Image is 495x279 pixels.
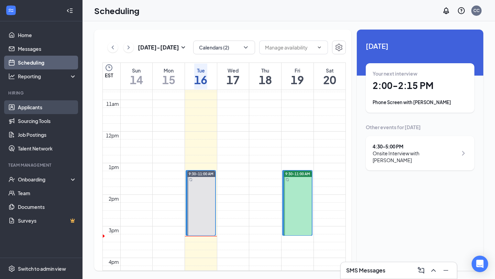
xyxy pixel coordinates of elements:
[457,7,465,15] svg: QuestionInfo
[18,42,77,56] a: Messages
[108,42,118,53] button: ChevronLeft
[193,63,209,90] a: September 16, 2025
[105,72,113,79] span: EST
[18,114,77,128] a: Sourcing Tools
[179,43,187,52] svg: SmallChevronDown
[18,200,77,214] a: Documents
[373,70,467,77] div: Your next interview
[417,266,425,275] svg: ComposeMessage
[8,7,14,14] svg: WorkstreamLogo
[473,8,480,13] div: CC
[125,43,132,52] svg: ChevronRight
[317,45,322,50] svg: ChevronDown
[18,100,77,114] a: Applicants
[259,67,272,74] div: Thu
[323,67,336,74] div: Sat
[130,67,143,74] div: Sun
[459,149,467,157] svg: ChevronRight
[291,67,304,74] div: Fri
[107,258,120,266] div: 4pm
[373,143,458,150] div: 4:30 - 5:00 PM
[105,100,120,108] div: 11am
[161,63,177,90] a: September 15, 2025
[18,186,77,200] a: Team
[8,265,15,272] svg: Settings
[107,163,120,171] div: 1pm
[130,74,143,86] h1: 14
[442,266,450,275] svg: Minimize
[94,5,140,16] h1: Scheduling
[242,44,249,51] svg: ChevronDown
[259,74,272,86] h1: 18
[194,67,207,74] div: Tue
[194,74,207,86] h1: 16
[105,64,113,72] svg: Clock
[291,74,304,86] h1: 19
[440,265,451,276] button: Minimize
[472,256,488,272] div: Open Intercom Messenger
[323,74,336,86] h1: 20
[189,178,192,181] svg: Sync
[162,74,175,86] h1: 15
[286,178,289,181] svg: Sync
[18,56,77,69] a: Scheduling
[257,63,273,90] a: September 18, 2025
[227,67,240,74] div: Wed
[335,43,343,52] svg: Settings
[8,176,15,183] svg: UserCheck
[285,171,310,176] span: 9:30-11:00 AM
[18,28,77,42] a: Home
[265,44,314,51] input: Manage availability
[18,73,77,80] div: Reporting
[332,41,346,54] button: Settings
[18,214,77,227] a: SurveysCrown
[366,124,474,131] div: Other events for [DATE]
[18,142,77,155] a: Talent Network
[123,42,134,53] button: ChevronRight
[193,41,255,54] button: Calendars (2)ChevronDown
[366,41,474,51] span: [DATE]
[322,63,338,90] a: September 20, 2025
[289,63,305,90] a: September 19, 2025
[373,99,467,106] div: Phone Screen with [PERSON_NAME]
[66,7,73,14] svg: Collapse
[429,266,438,275] svg: ChevronUp
[346,267,385,274] h3: SMS Messages
[8,162,75,168] div: Team Management
[104,132,120,139] div: 12pm
[18,176,71,183] div: Onboarding
[373,150,458,164] div: Onsite Interview with [PERSON_NAME]
[138,44,179,51] h3: [DATE] - [DATE]
[18,265,66,272] div: Switch to admin view
[227,74,240,86] h1: 17
[107,195,120,202] div: 2pm
[107,226,120,234] div: 3pm
[18,128,77,142] a: Job Postings
[428,265,439,276] button: ChevronUp
[373,80,467,91] h1: 2:00 - 2:15 PM
[189,171,213,176] span: 9:30-11:00 AM
[442,7,450,15] svg: Notifications
[129,63,144,90] a: September 14, 2025
[162,67,175,74] div: Mon
[8,90,75,96] div: Hiring
[8,73,15,80] svg: Analysis
[225,63,241,90] a: September 17, 2025
[109,43,116,52] svg: ChevronLeft
[416,265,427,276] button: ComposeMessage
